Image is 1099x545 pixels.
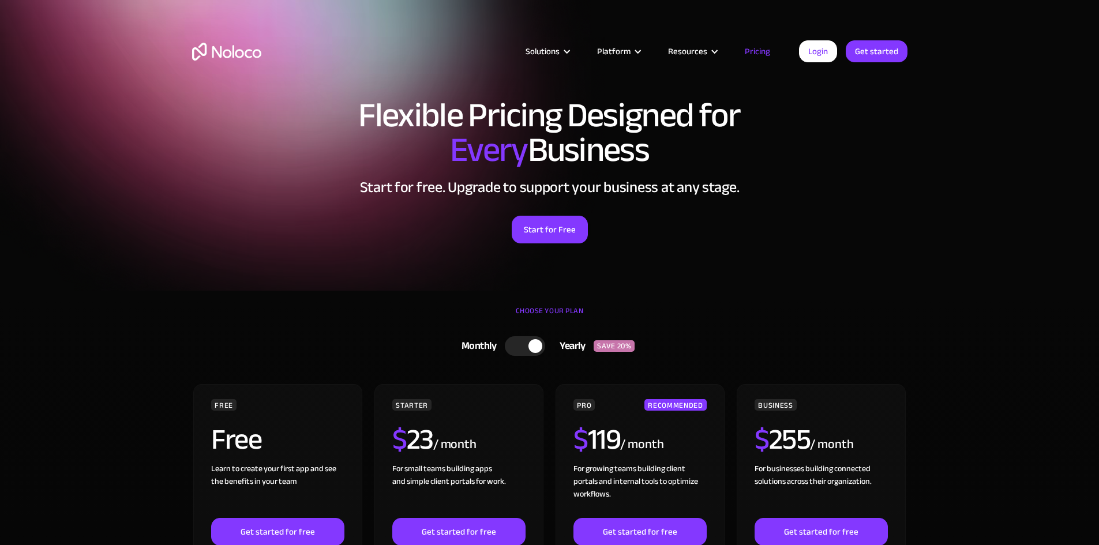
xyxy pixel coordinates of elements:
h2: 255 [755,425,810,454]
a: Get started [846,40,907,62]
div: Monthly [447,337,505,355]
h2: 23 [392,425,433,454]
h2: 119 [573,425,620,454]
span: Every [450,118,528,182]
div: RECOMMENDED [644,399,706,411]
div: STARTER [392,399,431,411]
h2: Free [211,425,261,454]
a: Login [799,40,837,62]
div: For businesses building connected solutions across their organization. ‍ [755,463,887,518]
div: Learn to create your first app and see the benefits in your team ‍ [211,463,344,518]
a: home [192,43,261,61]
a: Start for Free [512,216,588,243]
div: Resources [668,44,707,59]
div: PRO [573,399,595,411]
div: Resources [654,44,730,59]
div: / month [810,435,853,454]
div: For growing teams building client portals and internal tools to optimize workflows. [573,463,706,518]
a: Pricing [730,44,785,59]
span: $ [392,412,407,467]
div: / month [433,435,477,454]
div: Solutions [511,44,583,59]
div: CHOOSE YOUR PLAN [192,302,907,331]
div: FREE [211,399,237,411]
div: For small teams building apps and simple client portals for work. ‍ [392,463,525,518]
span: $ [755,412,769,467]
div: SAVE 20% [594,340,635,352]
span: $ [573,412,588,467]
div: / month [620,435,663,454]
div: BUSINESS [755,399,796,411]
div: Yearly [545,337,594,355]
h1: Flexible Pricing Designed for Business [192,98,907,167]
div: Platform [583,44,654,59]
div: Solutions [526,44,560,59]
h2: Start for free. Upgrade to support your business at any stage. [192,179,907,196]
div: Platform [597,44,631,59]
